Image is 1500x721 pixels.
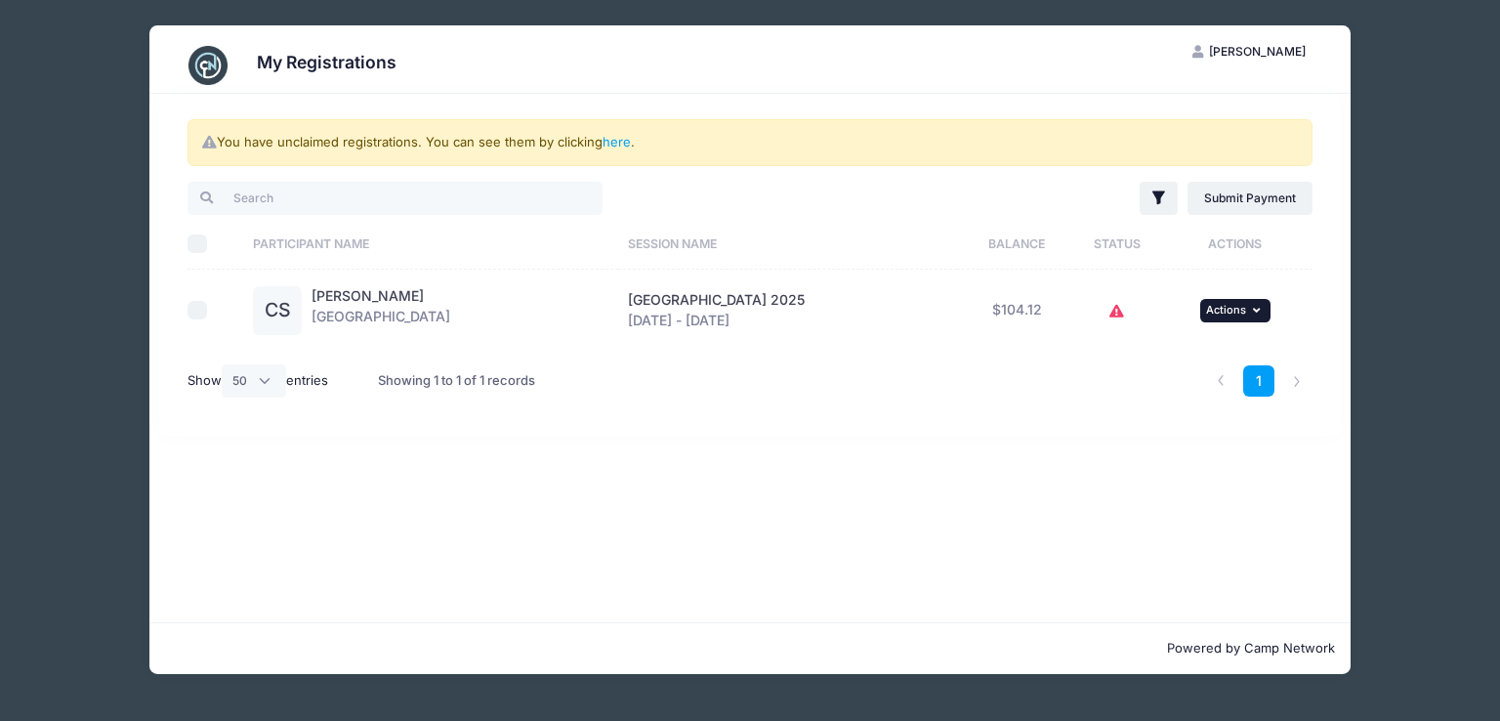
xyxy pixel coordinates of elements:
[253,303,302,319] a: CS
[257,52,396,72] h3: My Registrations
[1209,44,1306,59] span: [PERSON_NAME]
[957,270,1076,351] td: $104.12
[378,359,535,403] div: Showing 1 to 1 of 1 records
[957,218,1076,270] th: Balance: activate to sort column ascending
[628,291,805,308] span: [GEOGRAPHIC_DATA] 2025
[1076,218,1157,270] th: Status: activate to sort column ascending
[1206,303,1246,317] span: Actions
[603,134,631,149] a: here
[312,287,424,304] a: [PERSON_NAME]
[1200,299,1271,322] button: Actions
[253,286,302,335] div: CS
[1187,182,1313,215] a: Submit Payment
[1176,35,1322,68] button: [PERSON_NAME]
[312,286,450,335] div: [GEOGRAPHIC_DATA]
[187,119,1312,166] div: You have unclaimed registrations. You can see them by clicking .
[187,364,328,398] label: Show entries
[187,182,603,215] input: Search
[1243,365,1275,398] a: 1
[628,290,948,331] div: [DATE] - [DATE]
[222,364,286,398] select: Showentries
[1157,218,1312,270] th: Actions: activate to sort column ascending
[165,639,1335,658] p: Powered by Camp Network
[244,218,618,270] th: Participant Name: activate to sort column ascending
[187,218,244,270] th: Select All
[618,218,957,270] th: Session Name: activate to sort column ascending
[188,46,228,85] img: CampNetwork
